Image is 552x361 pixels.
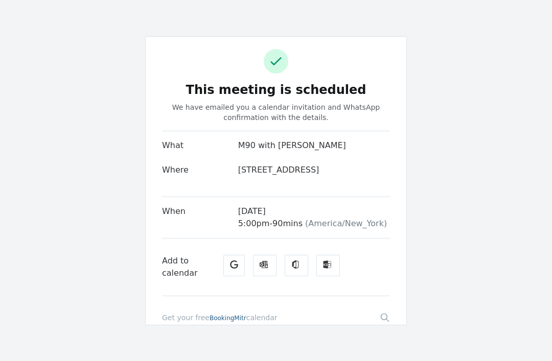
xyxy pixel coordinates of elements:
[305,219,387,228] span: ( America/New_York )
[162,205,238,238] div: When
[210,315,246,322] span: BookingMitr
[238,164,390,176] div: [STREET_ADDRESS]
[238,139,390,152] div: M90 with [PERSON_NAME]
[162,139,238,164] div: What
[162,164,238,188] div: Where
[162,255,219,279] div: Add to calendar
[162,84,390,96] h3: This meeting is scheduled
[162,312,278,323] a: Get your freecalendar
[238,205,390,230] div: [DATE] 5:00pm - 90 mins
[162,102,390,123] p: We have emailed you a calendar invitation and WhatsApp confirmation with the details.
